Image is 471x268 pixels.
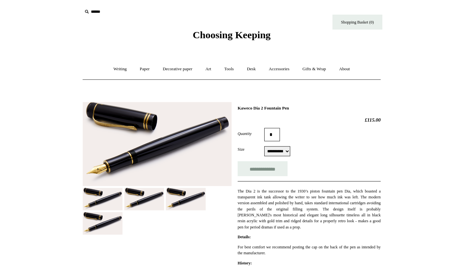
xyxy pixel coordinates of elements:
a: About [335,59,358,76]
img: Kaweco Dia 2 Fountain Pen [89,100,235,183]
strong: History: [241,256,255,261]
h1: Kaweco Dia 2 Fountain Pen [241,104,382,109]
a: Writing [113,59,138,76]
a: Gifts & Wrap [299,59,334,76]
a: Paper [139,59,161,76]
h2: £115.00 [241,115,382,121]
img: Kaweco Dia 2 Fountain Pen [89,185,128,207]
strong: Details: [241,231,254,235]
a: Decorative paper [162,59,203,76]
a: Choosing Keeping [197,34,274,39]
a: Art [204,59,221,76]
img: Kaweco Dia 2 Fountain Pen [171,185,210,207]
a: Desk [245,59,265,76]
img: Kaweco Dia 2 Fountain Pen [89,209,128,231]
a: Shopping Basket (0) [335,14,384,29]
p: For best comfort we recommend posting the cap on the back of the pen as intended by the manufactu... [241,240,382,252]
span: Choosing Keeping [197,29,274,40]
p: The Dia 2 is the successor to the 1930’s piston fountain pen Dia, which boasted a transparent ink... [241,185,382,226]
a: Tools [222,59,244,76]
img: Kaweco Dia 2 Fountain Pen [130,185,169,207]
label: Quantity [241,128,268,134]
a: Accessories [266,59,298,76]
label: Size [241,144,268,150]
